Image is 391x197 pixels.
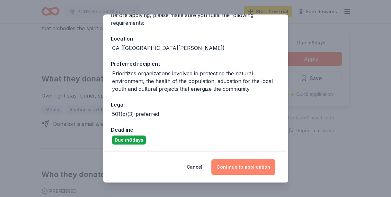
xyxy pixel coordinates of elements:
[211,159,275,175] button: Continue to application
[111,60,280,68] div: Preferred recipient
[187,159,202,175] button: Cancel
[111,34,280,43] div: Location
[111,11,280,27] div: Before applying, please make sure you fulfill the following requirements:
[112,44,225,52] div: CA ([GEOGRAPHIC_DATA][PERSON_NAME])
[112,110,159,118] div: 501(c)(3) preferred
[111,100,280,109] div: Legal
[111,126,280,134] div: Deadline
[112,70,280,93] div: Prioritizes organizations involved in protecting the natural environment, the health of the popul...
[112,136,146,145] div: Due in 8 days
